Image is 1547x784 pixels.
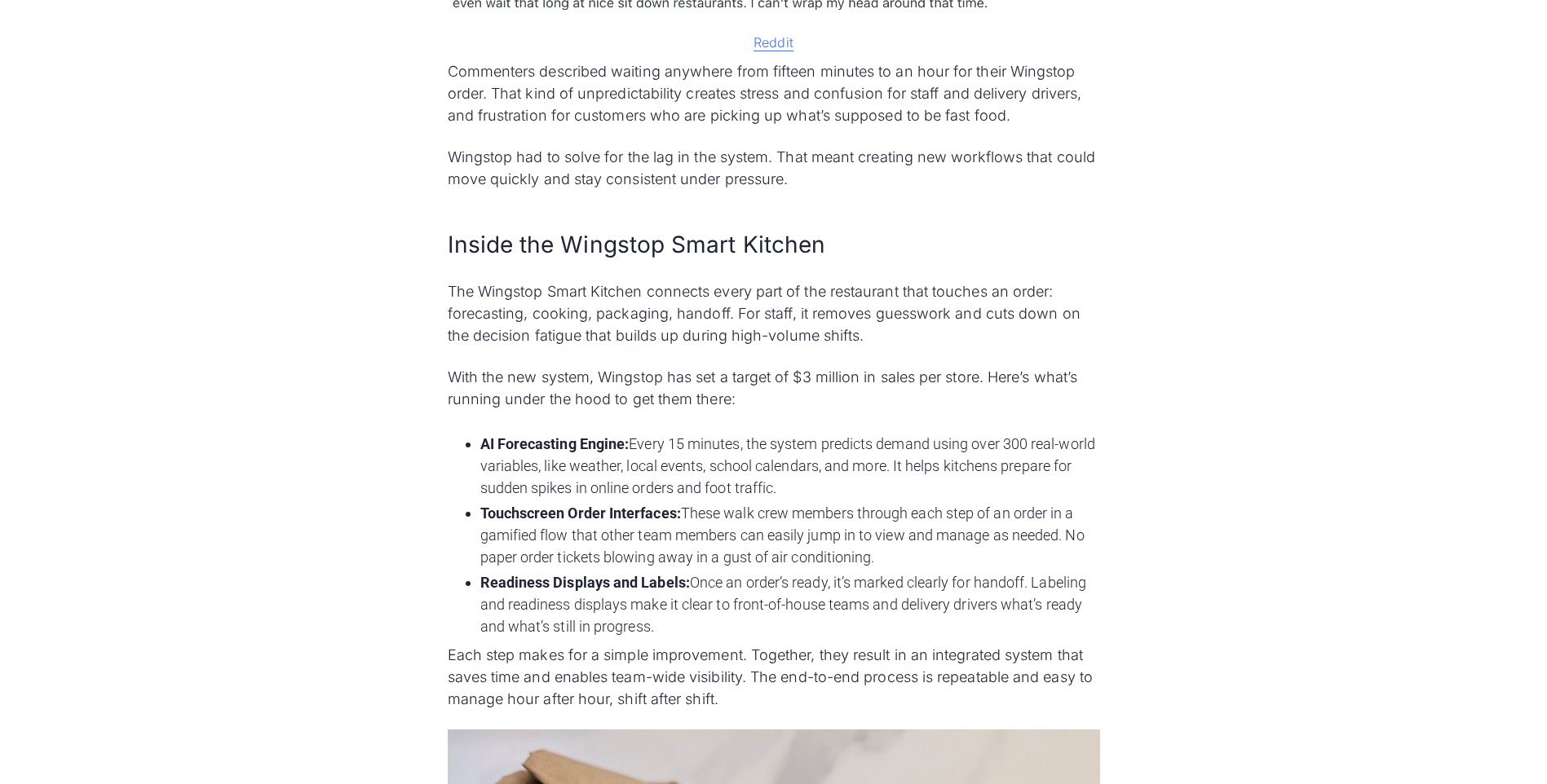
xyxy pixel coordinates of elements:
[480,571,1100,637] li: Once an order’s ready, it’s marked clearly for handoff. Labeling and readiness displays make it c...
[448,60,1100,126] p: Commenters described waiting anywhere from fifteen minutes to an hour for their Wingstop order. T...
[448,280,1100,346] p: The Wingstop Smart Kitchen connects every part of the restaurant that touches an order: forecasti...
[448,229,1100,261] h2: Inside the Wingstop Smart Kitchen
[448,644,1100,710] p: Each step makes for a simple improvement. Together, they result in an integrated system that save...
[480,433,1100,499] li: Every 15 minutes, the system predicts demand using over 300 real-world variables, like weather, l...
[480,504,681,522] strong: Touchscreen Order Interfaces:
[480,435,630,452] strong: AI Forecasting Engine:
[754,34,793,51] a: Reddit
[448,146,1100,190] p: Wingstop had to solve for the lag in the system. That meant creating new workflows that could mov...
[448,366,1100,410] p: With the new system, Wingstop has set a target of $3 million in sales per store. Here’s what’s ru...
[480,574,690,591] strong: Readiness Displays and Labels:
[480,502,1100,568] li: These walk crew members through each step of an order in a gamified flow that other team members ...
